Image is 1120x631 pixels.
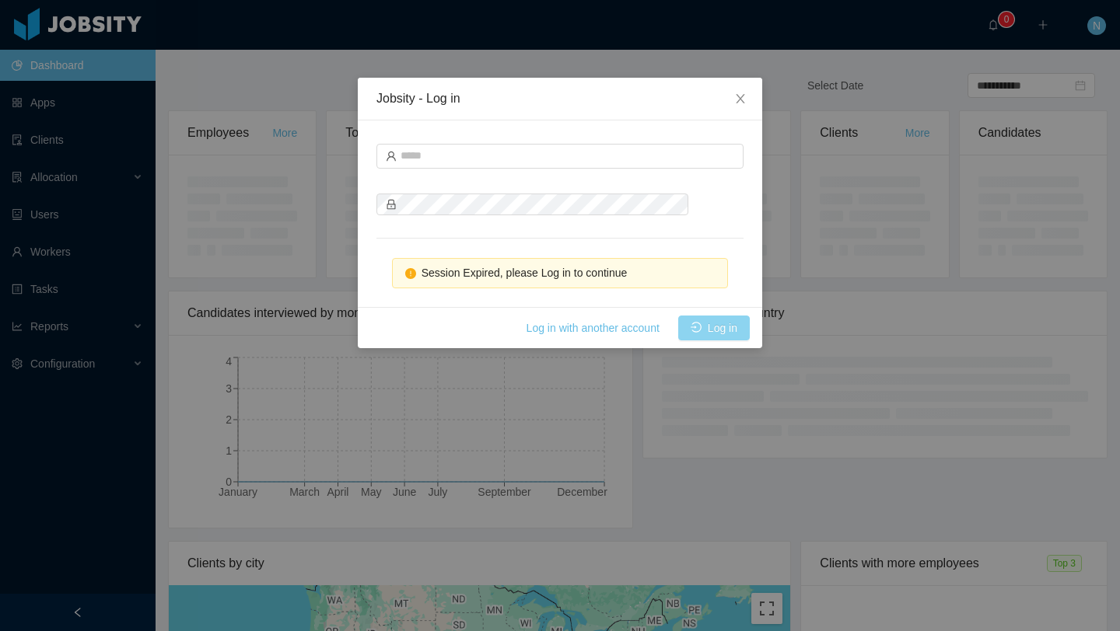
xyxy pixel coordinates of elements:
[734,92,747,105] i: icon: close
[386,199,397,210] i: icon: lock
[514,315,672,340] button: Log in with another account
[719,78,762,121] button: Close
[678,315,750,340] button: icon: loginLog in
[405,268,416,279] i: icon: exclamation-circle
[386,151,397,162] i: icon: user
[422,267,628,279] span: Session Expired, please Log in to continue
[376,90,744,107] div: Jobsity - Log in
